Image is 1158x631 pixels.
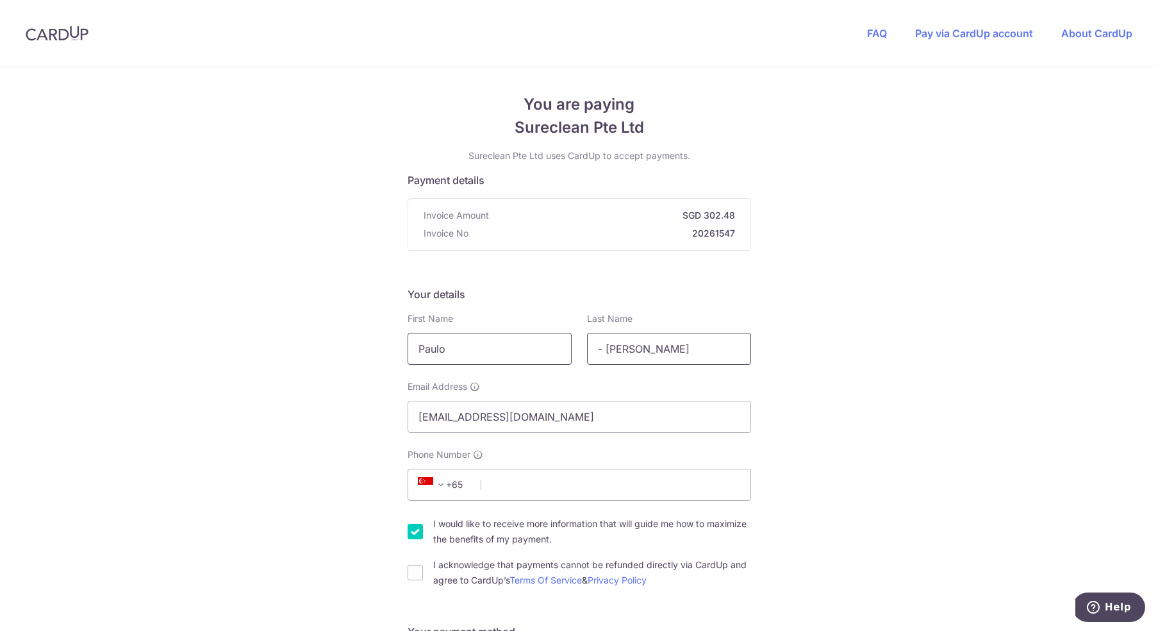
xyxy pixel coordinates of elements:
[408,333,572,365] input: First name
[26,26,88,41] img: CardUp
[408,312,453,325] label: First Name
[408,149,751,162] p: Sureclean Pte Ltd uses CardUp to accept payments.
[433,516,751,547] label: I would like to receive more information that will guide me how to maximize the benefits of my pa...
[418,477,449,492] span: +65
[414,477,472,492] span: +65
[408,287,751,302] h5: Your details
[424,227,468,240] span: Invoice No
[408,401,751,433] input: Email address
[588,575,647,585] a: Privacy Policy
[408,116,751,139] span: Sureclean Pte Ltd
[408,93,751,116] span: You are paying
[408,448,470,461] span: Phone Number
[867,27,887,40] a: FAQ
[408,172,751,188] h5: Payment details
[494,209,735,222] strong: SGD 302.48
[587,312,633,325] label: Last Name
[509,575,582,585] a: Terms Of Service
[424,209,489,222] span: Invoice Amount
[915,27,1033,40] a: Pay via CardUp account
[1075,593,1145,625] iframe: Opens a widget where you can find more information
[587,333,751,365] input: Last name
[1061,27,1132,40] a: About CardUp
[433,557,751,588] label: I acknowledge that payments cannot be refunded directly via CardUp and agree to CardUp’s &
[474,227,735,240] strong: 20261547
[408,380,467,393] span: Email Address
